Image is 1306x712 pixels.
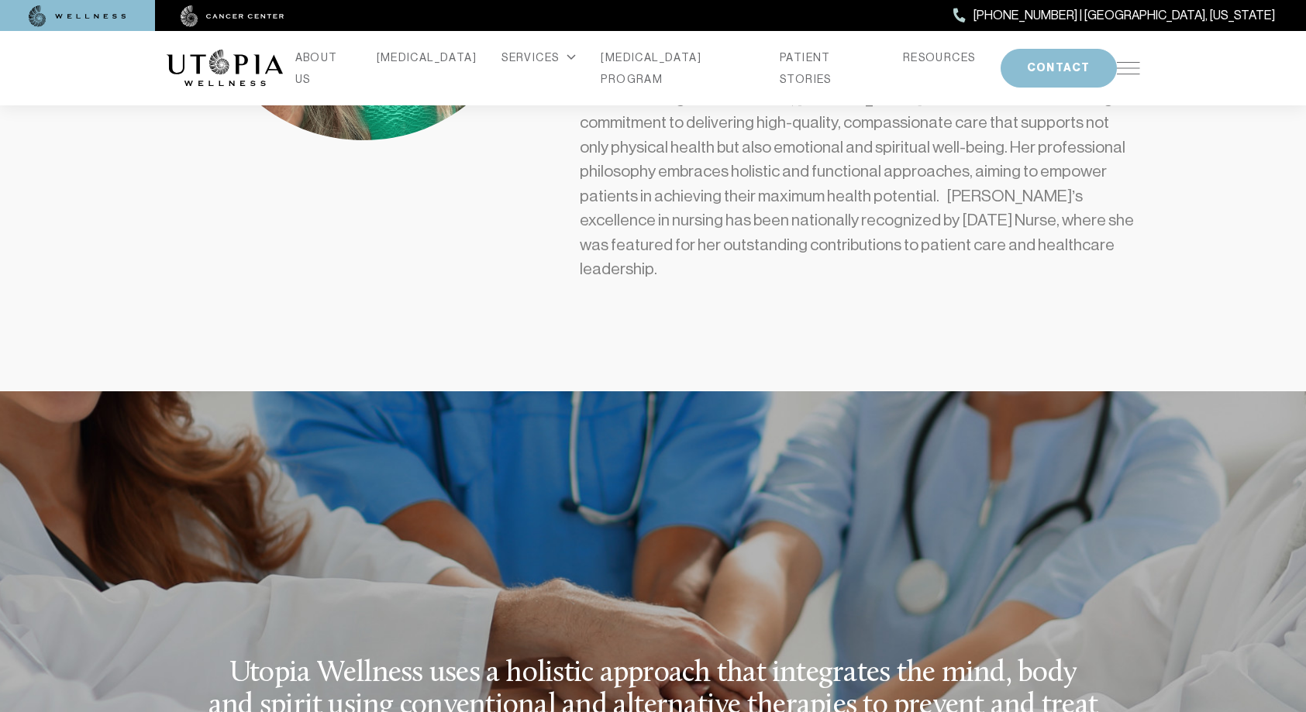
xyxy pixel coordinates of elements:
a: ABOUT US [295,46,352,90]
span: [PHONE_NUMBER] | [GEOGRAPHIC_DATA], [US_STATE] [973,5,1275,26]
a: [MEDICAL_DATA] [377,46,477,68]
a: RESOURCES [903,46,976,68]
button: CONTACT [1001,49,1117,88]
a: [MEDICAL_DATA] PROGRAM [601,46,755,90]
img: logo [167,50,283,87]
a: PATIENT STORIES [780,46,878,90]
img: wellness [29,5,126,27]
a: [PHONE_NUMBER] | [GEOGRAPHIC_DATA], [US_STATE] [953,5,1275,26]
img: cancer center [181,5,284,27]
img: icon-hamburger [1117,62,1140,74]
div: SERVICES [501,46,576,68]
